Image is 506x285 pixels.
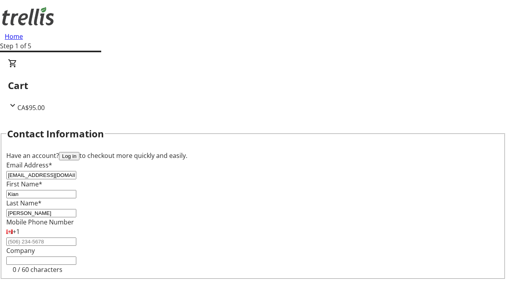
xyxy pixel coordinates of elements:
input: (506) 234-5678 [6,237,76,246]
h2: Cart [8,78,498,93]
label: First Name* [6,180,42,188]
button: Log in [59,152,79,160]
div: CartCA$95.00 [8,59,498,112]
label: Company [6,246,35,255]
h2: Contact Information [7,127,104,141]
label: Email Address* [6,161,52,169]
label: Last Name* [6,199,42,207]
div: Have an account? to checkout more quickly and easily. [6,151,500,160]
span: CA$95.00 [17,103,45,112]
tr-character-limit: 0 / 60 characters [13,265,62,274]
label: Mobile Phone Number [6,218,74,226]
